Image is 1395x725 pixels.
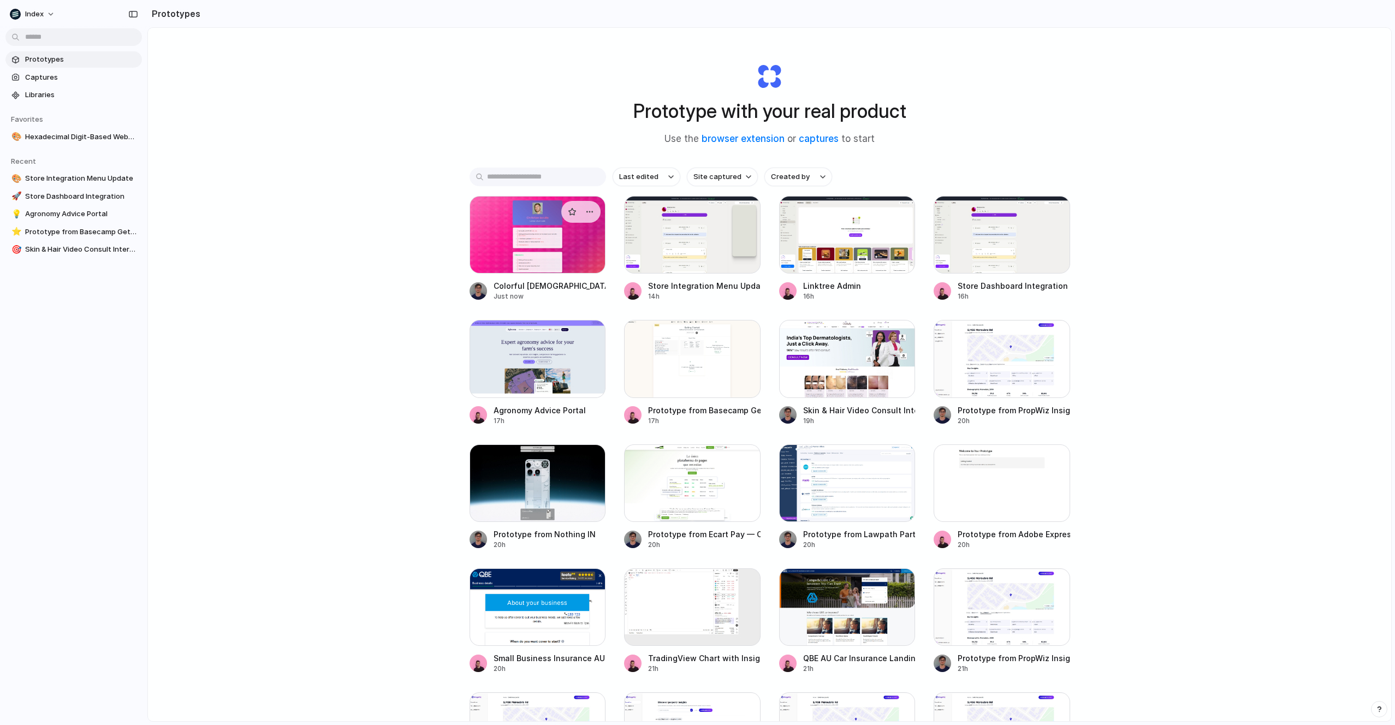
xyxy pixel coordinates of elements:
[5,69,142,86] a: Captures
[494,416,586,426] div: 17h
[25,90,138,100] span: Libraries
[494,652,606,664] div: Small Business Insurance AU: Billing Details Section
[958,280,1068,292] div: Store Dashboard Integration
[702,133,785,144] a: browser extension
[25,209,138,219] span: Agronomy Advice Portal
[11,225,19,238] div: ⭐
[10,209,21,219] button: 💡
[5,188,142,205] a: 🚀Store Dashboard Integration
[779,196,916,301] a: Linktree AdminLinktree Admin16h
[619,171,658,182] span: Last edited
[11,190,19,203] div: 🚀
[494,292,606,301] div: Just now
[648,416,761,426] div: 17h
[958,528,1070,540] div: Prototype from Adobe Express
[958,664,1070,674] div: 21h
[147,7,200,20] h2: Prototypes
[648,540,761,550] div: 20h
[803,528,916,540] div: Prototype from Lawpath Partner Offers
[613,168,680,186] button: Last edited
[803,416,916,426] div: 19h
[799,133,839,144] a: captures
[5,170,142,187] a: 🎨Store Integration Menu Update
[648,652,761,664] div: TradingView Chart with Insights Modal
[494,664,606,674] div: 20h
[771,171,810,182] span: Created by
[803,652,916,664] div: QBE AU Car Insurance Landing Page
[5,206,142,222] a: 💡Agronomy Advice Portal
[470,568,606,674] a: Small Business Insurance AU: Billing Details SectionSmall Business Insurance AU: Billing Details ...
[934,444,1070,550] a: Prototype from Adobe ExpressPrototype from Adobe Express20h
[11,130,19,143] div: 🎨
[10,227,21,237] button: ⭐
[779,568,916,674] a: QBE AU Car Insurance Landing PageQBE AU Car Insurance Landing Page21h
[624,196,761,301] a: Store Integration Menu UpdateStore Integration Menu Update14h
[664,132,875,146] span: Use the or to start
[779,444,916,550] a: Prototype from Lawpath Partner OffersPrototype from Lawpath Partner Offers20h
[25,132,138,142] span: Hexadecimal Digit-Based Website Demo
[25,191,138,202] span: Store Dashboard Integration
[494,540,596,550] div: 20h
[5,51,142,68] a: Prototypes
[803,292,861,301] div: 16h
[648,664,761,674] div: 21h
[11,173,19,185] div: 🎨
[803,540,916,550] div: 20h
[648,280,761,292] div: Store Integration Menu Update
[11,208,19,221] div: 💡
[934,568,1070,674] a: Prototype from PropWiz Insights MaroubraPrototype from PropWiz Insights Maroubra21h
[5,224,142,240] a: ⭐Prototype from Basecamp Getting Started
[25,9,44,20] span: Index
[11,115,43,123] span: Favorites
[779,320,916,425] a: Skin & Hair Video Consult InterfaceSkin & Hair Video Consult Interface19h
[958,416,1070,426] div: 20h
[624,320,761,425] a: Prototype from Basecamp Getting StartedPrototype from Basecamp Getting Started17h
[10,191,21,202] button: 🚀
[470,320,606,425] a: Agronomy Advice PortalAgronomy Advice Portal17h
[25,173,138,184] span: Store Integration Menu Update
[10,132,21,142] button: 🎨
[470,196,606,301] a: Colorful Christian Iacullo SiteColorful [DEMOGRAPHIC_DATA][PERSON_NAME] SiteJust now
[11,157,36,165] span: Recent
[958,652,1070,664] div: Prototype from PropWiz Insights Maroubra
[633,97,906,126] h1: Prototype with your real product
[5,5,61,23] button: Index
[624,568,761,674] a: TradingView Chart with Insights ModalTradingView Chart with Insights Modal21h
[25,54,138,65] span: Prototypes
[494,280,606,292] div: Colorful [DEMOGRAPHIC_DATA][PERSON_NAME] Site
[803,664,916,674] div: 21h
[11,243,19,256] div: 🎯
[470,444,606,550] a: Prototype from Nothing INPrototype from Nothing IN20h
[25,227,138,237] span: Prototype from Basecamp Getting Started
[958,540,1070,550] div: 20h
[648,405,761,416] div: Prototype from Basecamp Getting Started
[803,280,861,292] div: Linktree Admin
[25,244,138,255] span: Skin & Hair Video Consult Interface
[958,292,1068,301] div: 16h
[5,129,142,145] a: 🎨Hexadecimal Digit-Based Website Demo
[934,196,1070,301] a: Store Dashboard IntegrationStore Dashboard Integration16h
[5,87,142,103] a: Libraries
[10,244,21,255] button: 🎯
[5,241,142,258] a: 🎯Skin & Hair Video Consult Interface
[494,528,596,540] div: Prototype from Nothing IN
[494,405,586,416] div: Agronomy Advice Portal
[803,405,916,416] div: Skin & Hair Video Consult Interface
[648,528,761,540] div: Prototype from Ecart Pay — Online Payment Platform
[25,72,138,83] span: Captures
[958,405,1070,416] div: Prototype from PropWiz Insights Maroubra
[764,168,832,186] button: Created by
[624,444,761,550] a: Prototype from Ecart Pay — Online Payment PlatformPrototype from Ecart Pay — Online Payment Platf...
[10,173,21,184] button: 🎨
[693,171,741,182] span: Site captured
[648,292,761,301] div: 14h
[934,320,1070,425] a: Prototype from PropWiz Insights MaroubraPrototype from PropWiz Insights Maroubra20h
[687,168,758,186] button: Site captured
